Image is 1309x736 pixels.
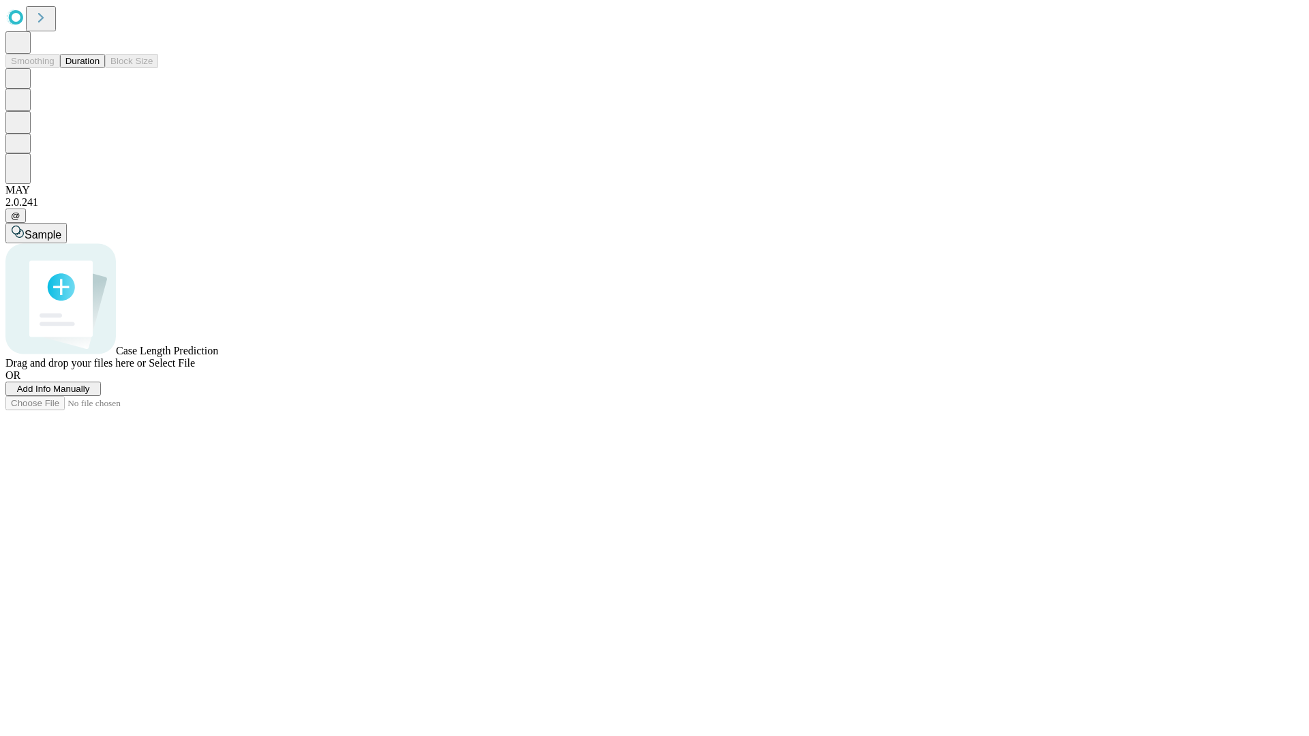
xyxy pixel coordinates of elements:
[11,211,20,221] span: @
[17,384,90,394] span: Add Info Manually
[5,382,101,396] button: Add Info Manually
[5,196,1304,209] div: 2.0.241
[5,54,60,68] button: Smoothing
[25,229,61,241] span: Sample
[149,357,195,369] span: Select File
[5,209,26,223] button: @
[60,54,105,68] button: Duration
[116,345,218,356] span: Case Length Prediction
[5,184,1304,196] div: MAY
[5,369,20,381] span: OR
[5,357,146,369] span: Drag and drop your files here or
[5,223,67,243] button: Sample
[105,54,158,68] button: Block Size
